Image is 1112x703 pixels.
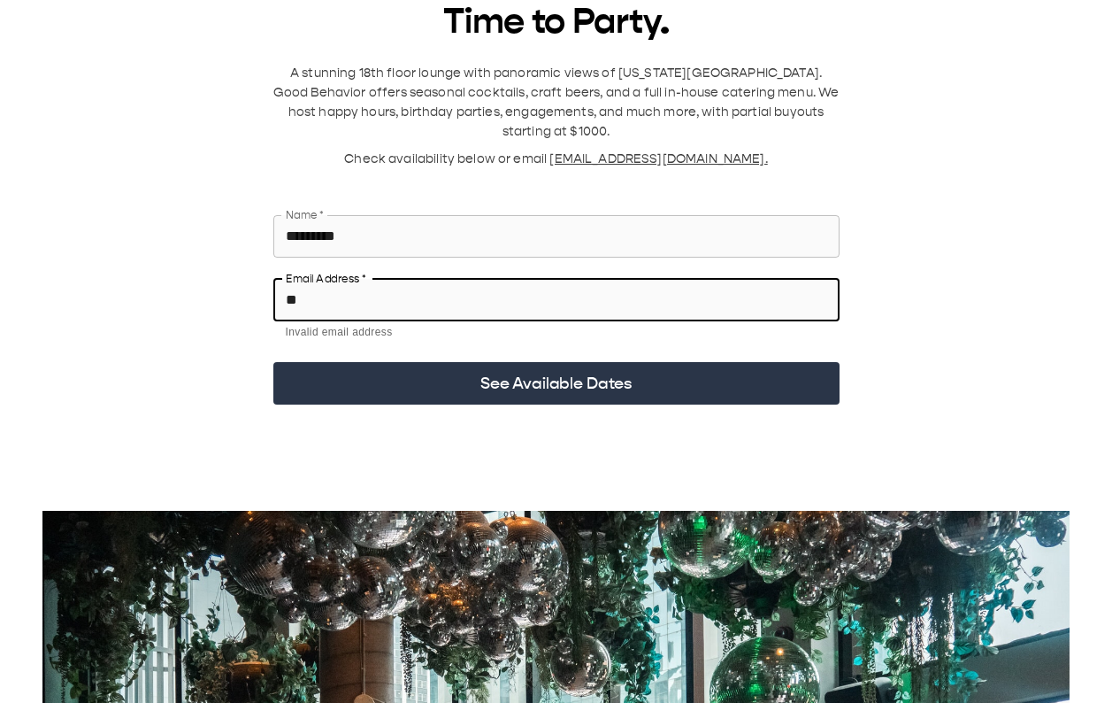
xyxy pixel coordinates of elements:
p: Invalid email address [286,324,827,342]
h1: Time to Party. [273,1,840,42]
span: Check availability below or email [344,151,549,166]
p: A stunning 18th floor lounge with panoramic views of [US_STATE][GEOGRAPHIC_DATA]. Good Behavior o... [273,64,840,142]
label: Email Address [286,271,365,286]
span: [EMAIL_ADDRESS][DOMAIN_NAME]. [549,151,767,166]
label: Name [286,207,324,222]
button: See Available Dates [273,362,840,405]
